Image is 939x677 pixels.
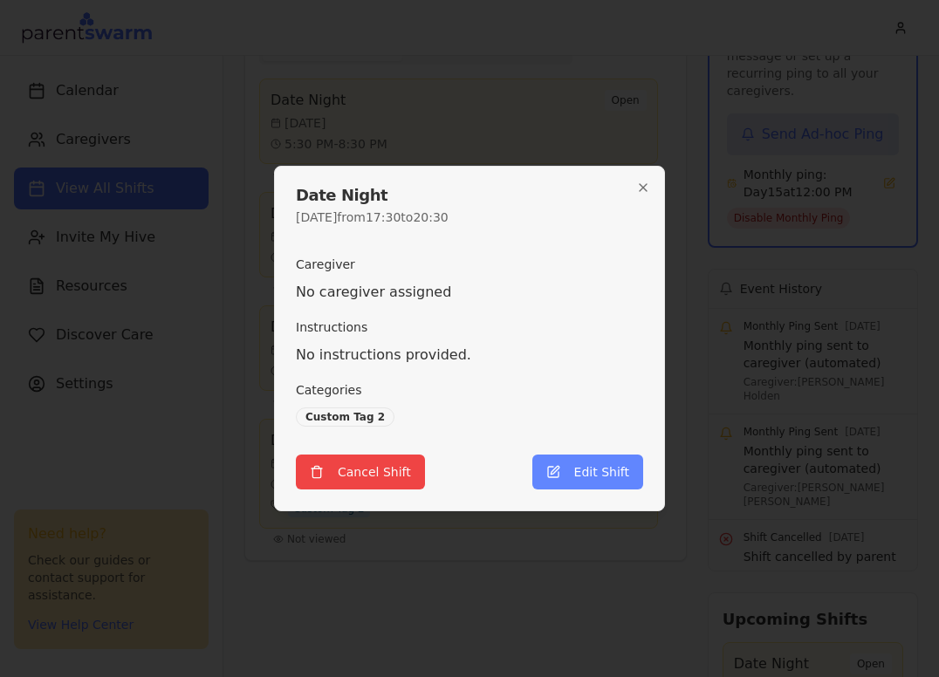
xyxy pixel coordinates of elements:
p: No instructions provided. [296,345,643,366]
div: Custom Tag 2 [296,407,394,427]
button: Edit Shift [532,455,643,489]
h2: Date Night [296,188,643,203]
button: Cancel Shift [296,455,425,489]
p: No caregiver assigned [296,282,643,303]
label: Instructions [296,320,367,334]
label: Categories [296,383,361,397]
p: [DATE] from 17:30 to 20:30 [296,209,643,226]
label: Caregiver [296,257,355,271]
